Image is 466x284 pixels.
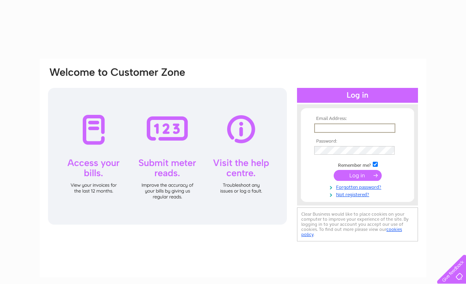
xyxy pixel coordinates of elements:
input: Submit [334,170,382,181]
div: Clear Business would like to place cookies on your computer to improve your experience of the sit... [297,207,418,241]
td: Remember me? [312,161,403,168]
a: Forgotten password? [314,183,403,190]
th: Email Address: [312,116,403,121]
th: Password: [312,139,403,144]
a: Not registered? [314,190,403,198]
a: cookies policy [301,227,402,237]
